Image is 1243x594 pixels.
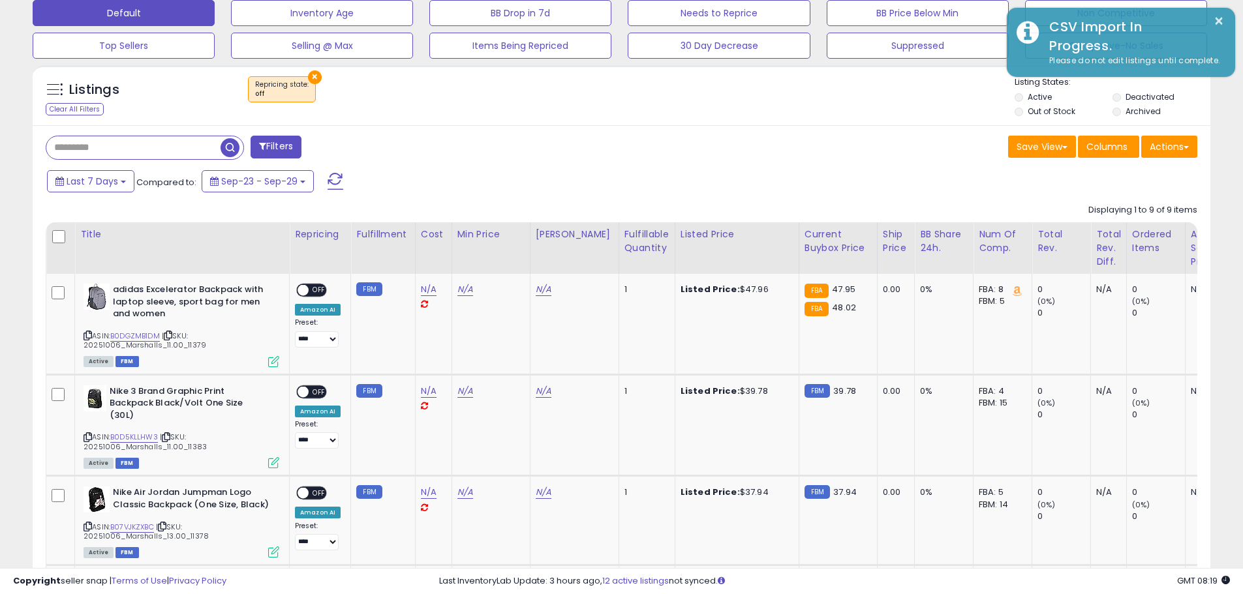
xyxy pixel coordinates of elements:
div: Title [80,228,284,241]
small: FBM [356,384,382,398]
p: Listing States: [1015,76,1210,89]
div: FBA: 4 [979,385,1022,397]
label: Archived [1126,106,1161,117]
div: FBM: 14 [979,499,1022,511]
div: 0% [920,385,963,397]
small: FBM [805,384,830,398]
span: FBM [115,547,139,558]
button: Suppressed [827,33,1009,59]
small: (0%) [1132,296,1150,306]
small: (0%) [1132,499,1150,510]
button: Columns [1078,136,1139,158]
div: Total Rev. [1037,228,1085,255]
a: Terms of Use [112,574,167,587]
div: N/A [1191,486,1234,498]
div: $37.94 [681,486,789,498]
img: 41atLj5tLTL._SL40_.jpg [84,486,110,512]
small: (0%) [1037,296,1056,306]
div: Avg Selling Price [1191,228,1238,269]
span: Last 7 Days [67,175,118,188]
button: Selling @ Max [231,33,413,59]
div: Repricing [295,228,345,241]
button: Actions [1141,136,1197,158]
span: All listings currently available for purchase on Amazon [84,356,114,367]
span: OFF [309,285,330,296]
strong: Copyright [13,574,61,587]
small: FBA [805,302,829,316]
div: Displaying 1 to 9 of 9 items [1088,204,1197,216]
div: Amazon AI [295,406,341,417]
img: 410tmHZ26fL._SL40_.jpg [84,385,106,411]
small: FBM [805,485,830,499]
div: N/A [1191,385,1234,397]
div: $39.78 [681,385,789,397]
button: Save View [1008,136,1076,158]
small: (0%) [1037,398,1056,408]
small: FBM [356,282,382,296]
div: Current Buybox Price [805,228,872,255]
div: 0 [1037,486,1090,498]
button: × [308,70,322,84]
div: Total Rev. Diff. [1096,228,1121,269]
div: FBM: 5 [979,295,1022,307]
b: Nike 3 Brand Graphic Print Backpack Black/Volt One Size (30L) [110,385,268,425]
span: 37.94 [833,486,857,498]
span: All listings currently available for purchase on Amazon [84,458,114,469]
div: 0 [1132,409,1185,421]
a: B0D5KLLHW3 [110,432,158,443]
div: 0 [1037,409,1090,421]
a: N/A [421,385,437,398]
h5: Listings [69,81,119,99]
span: 2025-10-7 08:19 GMT [1177,574,1230,587]
a: N/A [421,486,437,499]
div: $47.96 [681,284,789,295]
span: Sep-23 - Sep-29 [221,175,298,188]
small: (0%) [1132,398,1150,408]
div: 0 [1037,307,1090,319]
span: OFF [309,386,330,397]
button: Items Being Repriced [429,33,611,59]
div: FBM: 15 [979,397,1022,409]
small: FBA [805,284,829,298]
div: 0.00 [883,284,904,295]
div: Num of Comp. [979,228,1026,255]
span: FBM [115,458,139,469]
div: 0 [1132,486,1185,498]
span: Columns [1086,140,1128,153]
a: N/A [457,385,473,398]
div: Preset: [295,420,341,449]
div: BB Share 24h. [920,228,968,255]
div: N/A [1096,486,1116,498]
b: Listed Price: [681,486,740,498]
span: FBM [115,356,139,367]
div: 0 [1132,284,1185,295]
div: N/A [1191,284,1234,295]
a: Privacy Policy [169,574,226,587]
div: off [255,89,309,98]
a: B0DGZMB1DM [110,331,160,342]
span: | SKU: 20251006_Marshalls_11.00_11383 [84,432,207,451]
b: Listed Price: [681,385,740,397]
div: [PERSON_NAME] [536,228,613,241]
div: Amazon AI [295,507,341,518]
div: FBA: 5 [979,486,1022,498]
div: Min Price [457,228,525,241]
small: (0%) [1037,499,1056,510]
div: ASIN: [84,284,279,366]
button: Last 7 Days [47,170,134,192]
button: Filters [251,136,301,158]
div: CSV Import In Progress. [1039,18,1225,55]
div: Fulfillment [356,228,409,241]
button: × [1214,13,1224,29]
button: Top Sellers [33,33,215,59]
a: 12 active listings [602,574,669,587]
b: Nike Air Jordan Jumpman Logo Classic Backpack (One Size, Black) [113,486,271,514]
div: FBA: 8 [979,284,1022,295]
div: ASIN: [84,385,279,468]
label: Out of Stock [1028,106,1075,117]
div: Cost [421,228,446,241]
div: 0 [1132,511,1185,522]
div: 1 [624,486,665,498]
div: Preset: [295,522,341,551]
a: N/A [536,283,551,296]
